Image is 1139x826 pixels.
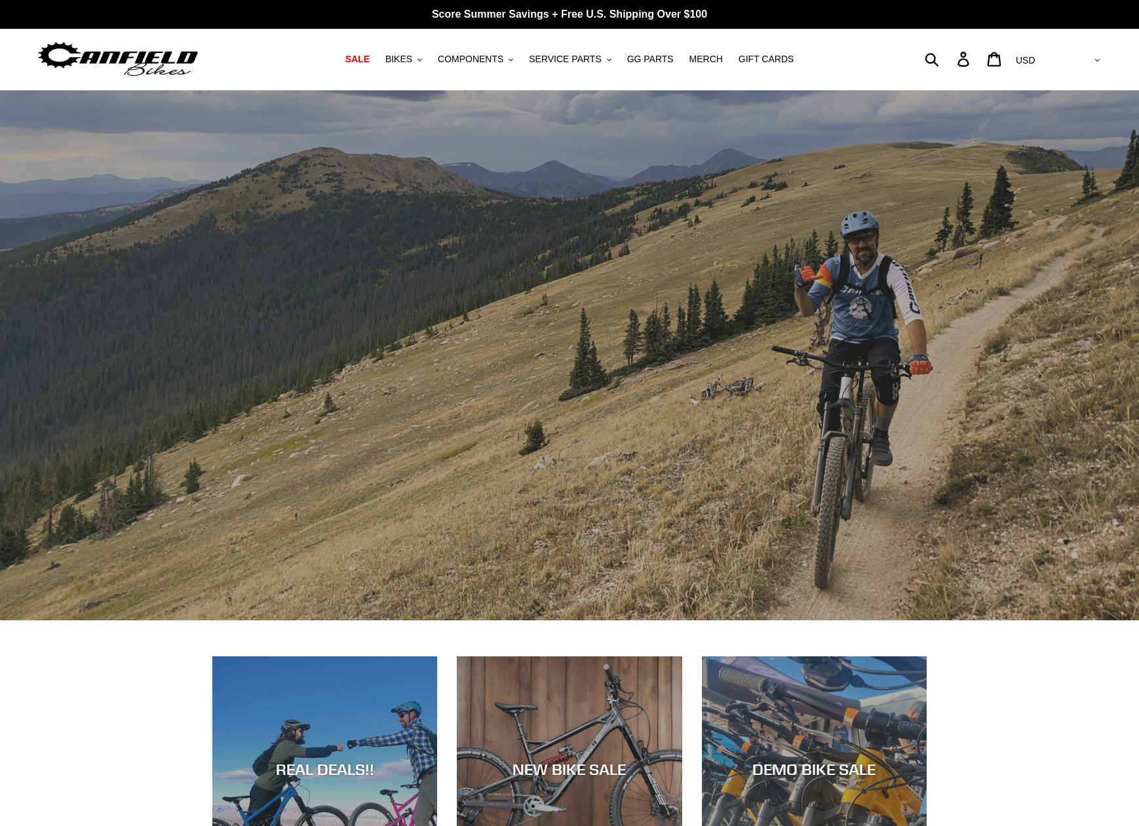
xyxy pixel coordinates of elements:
[438,54,503,65] span: COMPONENTS
[683,50,729,68] a: MERCH
[339,50,376,68] a: SALE
[345,54,370,65] span: SALE
[522,50,617,68] button: SERVICE PARTS
[385,54,412,65] span: BIKES
[932,45,965,73] input: Search
[627,54,674,65] span: GG PARTS
[36,39,200,80] img: Canfield Bikes
[457,760,682,779] div: NEW BIKE SALE
[732,50,801,68] a: GIFT CARDS
[689,54,723,65] span: MERCH
[529,54,601,65] span: SERVICE PARTS
[702,760,927,779] div: DEMO BIKE SALE
[739,54,794,65] span: GIFT CARDS
[212,760,437,779] div: REAL DEALS!!
[379,50,429,68] button: BIKES
[621,50,680,68] a: GG PARTS
[431,50,520,68] button: COMPONENTS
